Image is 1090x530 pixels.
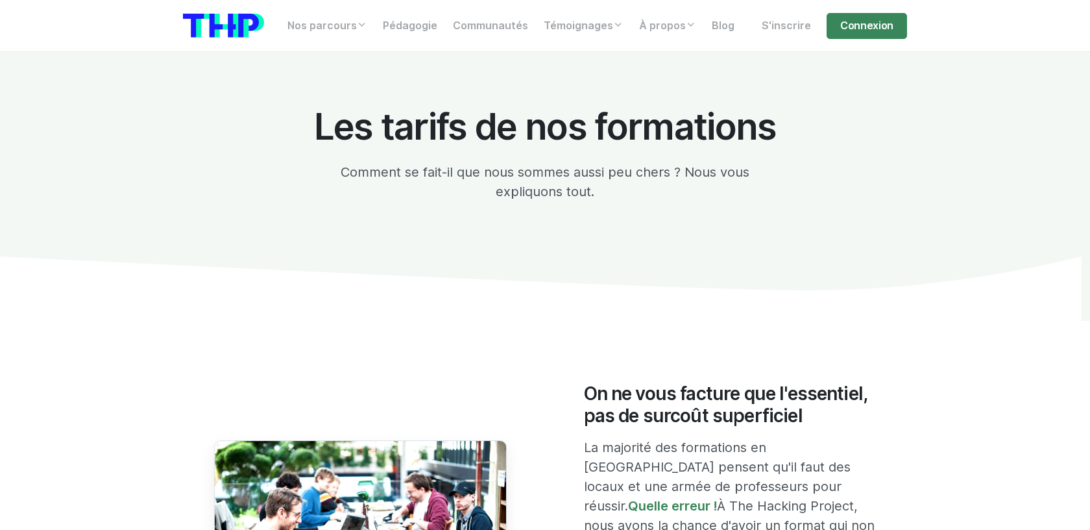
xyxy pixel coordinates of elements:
[280,13,375,39] a: Nos parcours
[445,13,536,39] a: Communautés
[306,107,784,147] h1: Les tarifs de nos formations
[628,498,717,514] a: Quelle erreur !
[827,13,907,39] a: Connexion
[584,383,877,427] h2: On ne vous facture que l'essentiel, pas de surcoût superficiel
[375,13,445,39] a: Pédagogie
[704,13,742,39] a: Blog
[754,13,819,39] a: S'inscrire
[631,13,704,39] a: À propos
[536,13,631,39] a: Témoignages
[183,14,264,38] img: logo
[306,162,784,201] p: Comment se fait-il que nous sommes aussi peu chers ? Nous vous expliquons tout.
